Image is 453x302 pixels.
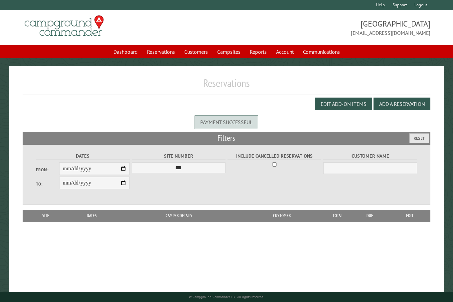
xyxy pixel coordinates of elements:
[36,167,59,173] label: From:
[23,132,430,144] h2: Filters
[23,77,430,95] h1: Reservations
[36,152,130,160] label: Dates
[118,210,240,222] th: Camper Details
[189,295,264,299] small: © Campground Commander LLC. All rights reserved.
[240,210,324,222] th: Customer
[389,210,430,222] th: Edit
[315,98,372,110] button: Edit Add-on Items
[324,210,351,222] th: Total
[272,45,298,58] a: Account
[143,45,179,58] a: Reservations
[299,45,344,58] a: Communications
[132,152,226,160] label: Site Number
[374,98,430,110] button: Add a Reservation
[195,115,258,129] div: Payment successful
[109,45,142,58] a: Dashboard
[351,210,389,222] th: Due
[246,45,271,58] a: Reports
[213,45,244,58] a: Campsites
[227,152,321,160] label: Include Cancelled Reservations
[23,13,106,39] img: Campground Commander
[323,152,417,160] label: Customer Name
[36,181,59,187] label: To:
[409,133,429,143] button: Reset
[180,45,212,58] a: Customers
[226,18,430,37] span: [GEOGRAPHIC_DATA] [EMAIL_ADDRESS][DOMAIN_NAME]
[26,210,66,222] th: Site
[66,210,118,222] th: Dates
